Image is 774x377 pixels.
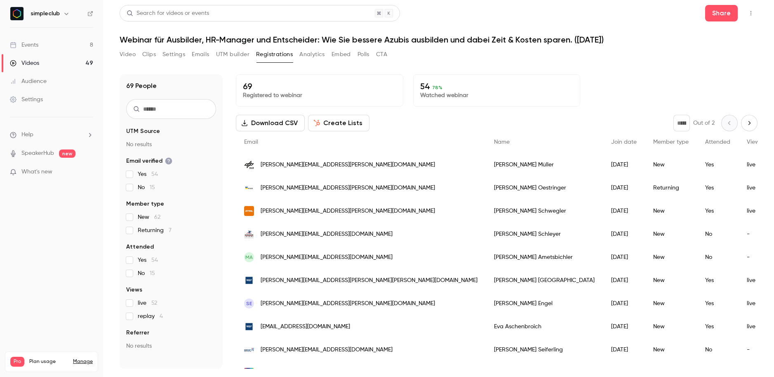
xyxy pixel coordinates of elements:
[126,342,216,350] p: No results
[150,270,155,276] span: 15
[603,176,645,199] div: [DATE]
[261,161,435,169] span: [PERSON_NAME][EMAIL_ADDRESS][PERSON_NAME][DOMAIN_NAME]
[138,170,158,178] span: Yes
[705,5,738,21] button: Share
[261,207,435,216] span: [PERSON_NAME][EMAIL_ADDRESS][PERSON_NAME][DOMAIN_NAME]
[603,292,645,315] div: [DATE]
[486,246,603,269] div: [PERSON_NAME] Ametsbichler
[59,149,75,158] span: new
[299,48,325,61] button: Analytics
[244,275,254,285] img: wf-ib.de
[126,286,142,294] span: Views
[73,358,93,365] a: Manage
[697,176,739,199] div: Yes
[31,9,60,18] h6: simpleclub
[697,315,739,338] div: Yes
[697,199,739,223] div: Yes
[697,223,739,246] div: No
[236,115,305,131] button: Download CSV
[244,229,254,239] img: fackelmanntherme.de
[645,315,697,338] div: New
[126,329,149,337] span: Referrer
[697,292,739,315] div: Yes
[138,299,157,307] span: live
[486,269,603,292] div: [PERSON_NAME] [GEOGRAPHIC_DATA]
[10,41,38,49] div: Events
[127,9,209,18] div: Search for videos or events
[138,312,163,320] span: replay
[603,153,645,176] div: [DATE]
[138,269,155,277] span: No
[169,228,172,233] span: 7
[138,256,158,264] span: Yes
[243,91,396,100] p: Registered to webinar
[138,226,172,235] span: Returning
[486,176,603,199] div: [PERSON_NAME] Oestringer
[126,127,160,135] span: UTM Source
[244,183,254,193] img: wisag.de
[10,59,39,67] div: Videos
[486,153,603,176] div: [PERSON_NAME] Müller
[10,357,24,367] span: Pro
[120,35,758,45] h1: Webinar für Ausbilder, HR-Manager und Entscheider: Wie Sie bessere Azubis ausbilden und dabei Zei...
[261,184,435,192] span: [PERSON_NAME][EMAIL_ADDRESS][PERSON_NAME][DOMAIN_NAME]
[645,199,697,223] div: New
[432,85,442,90] span: 78 %
[10,95,43,104] div: Settings
[603,269,645,292] div: [DATE]
[261,230,393,239] span: [PERSON_NAME][EMAIL_ADDRESS][DOMAIN_NAME]
[142,48,156,61] button: Clips
[126,157,172,165] span: Email verified
[138,183,155,192] span: No
[261,346,393,354] span: [PERSON_NAME][EMAIL_ADDRESS][DOMAIN_NAME]
[645,269,697,292] div: New
[261,299,435,308] span: [PERSON_NAME][EMAIL_ADDRESS][PERSON_NAME][DOMAIN_NAME]
[603,223,645,246] div: [DATE]
[83,168,93,176] iframe: Noticeable Trigger
[486,223,603,246] div: [PERSON_NAME] Schleyer
[216,48,249,61] button: UTM builder
[126,127,216,350] section: facet-groups
[261,253,393,262] span: [PERSON_NAME][EMAIL_ADDRESS][DOMAIN_NAME]
[603,338,645,361] div: [DATE]
[261,276,478,285] span: [PERSON_NAME][EMAIL_ADDRESS][PERSON_NAME][PERSON_NAME][DOMAIN_NAME]
[138,213,160,221] span: New
[245,254,253,261] span: MA
[645,292,697,315] div: New
[126,140,216,149] p: No results
[29,358,68,365] span: Plan usage
[120,48,136,61] button: Video
[697,246,739,269] div: No
[486,292,603,315] div: [PERSON_NAME] Engel
[244,322,254,332] img: wf-ib.de
[244,206,254,216] img: stihl.de
[705,139,730,145] span: Attended
[10,77,47,85] div: Audience
[611,139,637,145] span: Join date
[308,115,369,131] button: Create Lists
[693,119,715,127] p: Out of 2
[645,153,697,176] div: New
[10,7,24,20] img: simpleclub
[603,199,645,223] div: [DATE]
[126,243,154,251] span: Attended
[261,322,350,331] span: [EMAIL_ADDRESS][DOMAIN_NAME]
[494,139,510,145] span: Name
[154,214,160,220] span: 62
[358,48,369,61] button: Polls
[162,48,185,61] button: Settings
[645,176,697,199] div: Returning
[486,199,603,223] div: [PERSON_NAME] Schwegler
[376,48,387,61] button: CTA
[486,315,603,338] div: Eva Aschenbroich
[151,257,158,263] span: 54
[653,139,689,145] span: Member type
[645,338,697,361] div: New
[420,91,574,100] p: Watched webinar
[256,48,293,61] button: Registrations
[246,300,252,307] span: SE
[21,168,52,176] span: What's new
[697,269,739,292] div: Yes
[747,139,762,145] span: Views
[151,300,157,306] span: 52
